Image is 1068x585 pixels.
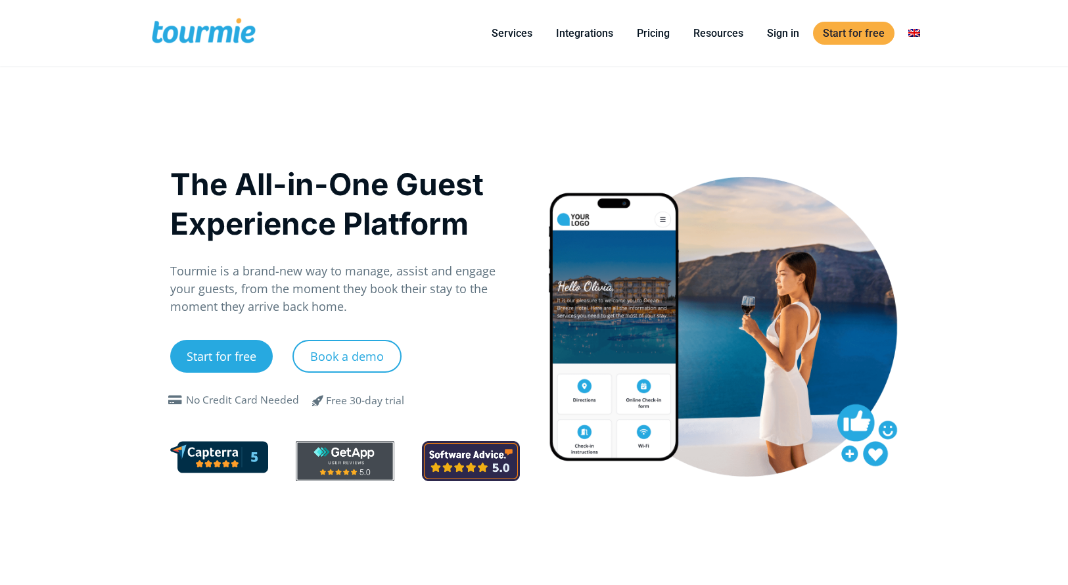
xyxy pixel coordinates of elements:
p: Tourmie is a brand-new way to manage, assist and engage your guests, from the moment they book th... [170,262,521,316]
a: Pricing [627,25,680,41]
a: Resources [684,25,753,41]
a: Book a demo [292,340,402,373]
div: Free 30-day trial [326,393,404,409]
a: Start for free [813,22,894,45]
span:  [302,392,334,408]
a: Services [482,25,542,41]
div: No Credit Card Needed [186,392,299,408]
span:  [165,395,186,406]
h1: The All-in-One Guest Experience Platform [170,164,521,243]
a: Sign in [757,25,809,41]
a: Integrations [546,25,623,41]
a: Start for free [170,340,273,373]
